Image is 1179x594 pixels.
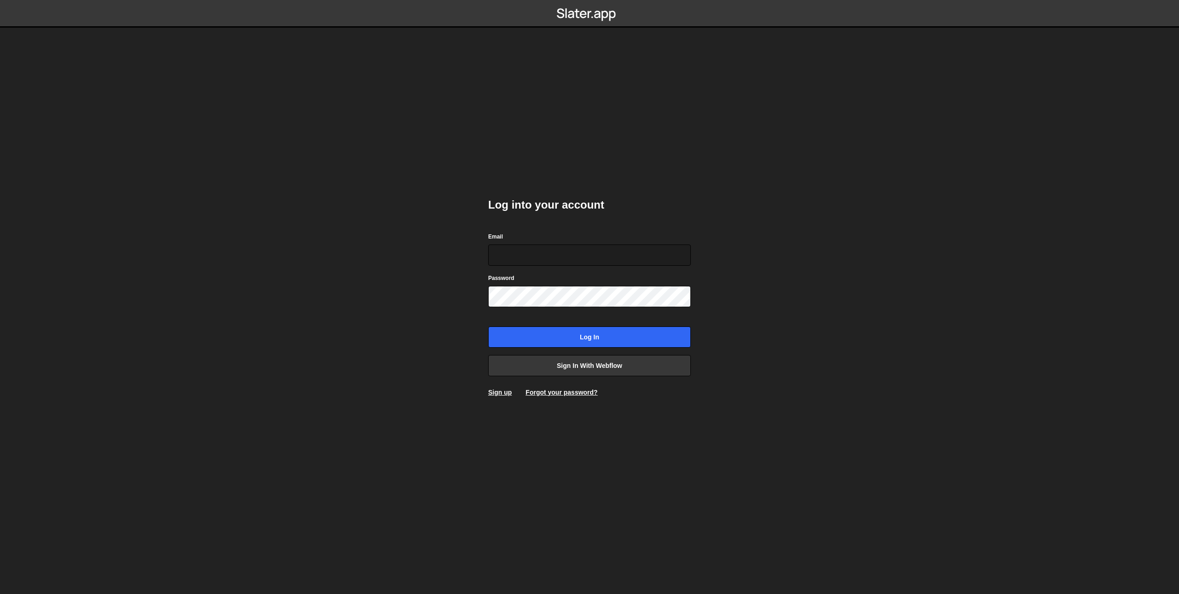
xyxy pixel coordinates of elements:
[488,355,691,376] a: Sign in with Webflow
[488,232,503,241] label: Email
[525,389,597,396] a: Forgot your password?
[488,389,512,396] a: Sign up
[488,326,691,348] input: Log in
[488,274,514,283] label: Password
[488,198,691,212] h2: Log into your account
